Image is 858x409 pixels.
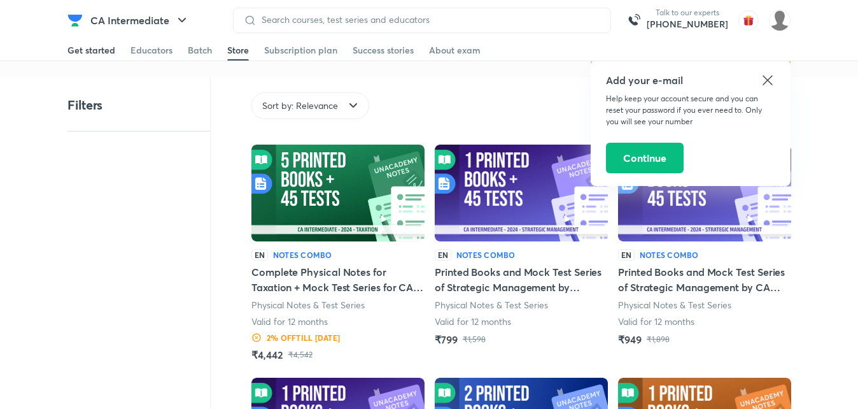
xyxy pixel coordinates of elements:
h6: Notes Combo [640,249,699,261]
a: Subscription plan [264,40,337,61]
a: Store [227,40,249,61]
p: Talk to our experts [647,8,728,18]
h6: 2 % OFF till [DATE] [267,332,340,343]
img: call-us [621,8,647,33]
h5: ₹799 [435,332,458,347]
h5: Complete Physical Notes for Taxation + Mock Test Series for CA Intermediate Nov'2024 [251,264,425,295]
div: Get started [67,44,115,57]
p: Physical Notes & Test Series [435,299,549,312]
p: EN [251,249,268,261]
div: Batch [188,44,212,57]
button: CA Intermediate [83,8,197,33]
h6: Notes Combo [456,249,516,261]
h5: Printed Books and Mock Test Series of Strategic Management by [PERSON_NAME] [435,264,608,295]
p: EN [618,249,635,261]
a: [PHONE_NUMBER] [647,18,728,31]
div: Success stories [353,44,414,57]
p: Valid for 12 months [618,315,694,328]
h5: Add your e-mail [606,73,775,88]
img: Shikha kumari [769,10,791,31]
p: Physical Notes & Test Series [618,299,732,312]
p: Valid for 12 months [251,315,328,328]
p: Help keep your account secure and you can reset your password if you ever need to. Only you will ... [606,93,775,127]
p: Physical Notes & Test Series [251,299,365,312]
h4: Filters [67,97,102,113]
div: Subscription plan [264,44,337,57]
p: ₹4,542 [288,350,313,360]
div: Educators [130,44,172,57]
h5: ₹949 [618,332,642,347]
p: Valid for 12 months [435,315,511,328]
a: Batch [188,40,212,61]
p: ₹1,598 [463,334,486,345]
h5: Printed Books and Mock Test Series of Strategic Management by CA [PERSON_NAME] [618,264,791,295]
span: Sort by: Relevance [262,99,338,112]
p: ₹1,898 [647,334,670,345]
img: Discount Logo [251,333,262,343]
div: About exam [429,44,481,57]
a: Success stories [353,40,414,61]
img: avatar [738,10,759,31]
img: Batch Thumbnail [251,145,425,241]
p: EN [435,249,451,261]
a: Get started [67,40,115,61]
img: Company Logo [67,13,83,28]
a: Educators [130,40,172,61]
div: Store [227,44,249,57]
input: Search courses, test series and educators [257,15,600,25]
h5: ₹4,442 [251,347,283,362]
img: Batch Thumbnail [618,145,791,241]
h6: Notes Combo [273,249,332,261]
img: Batch Thumbnail [435,145,608,241]
a: About exam [429,40,481,61]
button: Continue [606,143,684,173]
